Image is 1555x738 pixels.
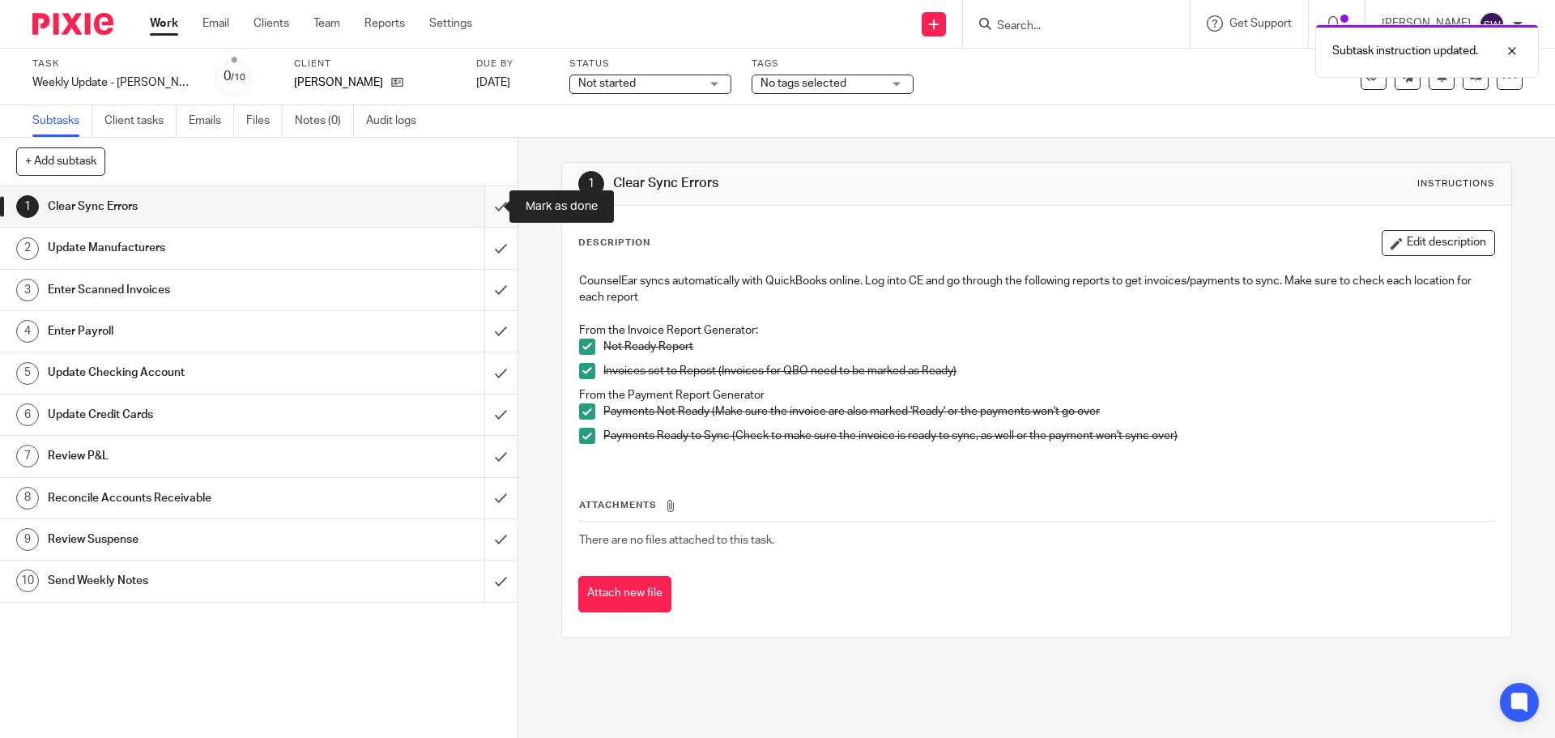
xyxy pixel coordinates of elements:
span: [DATE] [476,77,510,88]
div: 1 [578,171,604,197]
div: 7 [16,445,39,467]
p: CounselEar syncs automatically with QuickBooks online. Log into CE and go through the following r... [579,273,1493,306]
button: Edit description [1382,230,1495,256]
div: Weekly Update - [PERSON_NAME] [32,75,194,91]
div: 8 [16,487,39,510]
a: Clients [253,15,289,32]
button: Attach new file [578,576,671,612]
a: Files [246,105,283,137]
span: No tags selected [760,78,846,89]
div: 4 [16,320,39,343]
h1: Send Weekly Notes [48,569,328,593]
img: svg%3E [1479,11,1505,37]
h1: Review P&L [48,444,328,468]
a: Email [202,15,229,32]
h1: Review Suspense [48,527,328,552]
h1: Update Checking Account [48,360,328,385]
a: Client tasks [104,105,177,137]
div: 0 [224,67,245,86]
a: Audit logs [366,105,428,137]
a: Reports [364,15,405,32]
span: Attachments [579,501,657,510]
h1: Clear Sync Errors [48,194,328,219]
p: Not Ready Report [603,339,1493,355]
button: + Add subtask [16,147,105,175]
div: 2 [16,237,39,260]
a: Notes (0) [295,105,354,137]
span: There are no files attached to this task. [579,535,774,546]
div: 9 [16,528,39,551]
label: Tags [752,58,914,70]
a: Team [313,15,340,32]
h1: Enter Scanned Invoices [48,278,328,302]
p: Description [578,237,650,250]
h1: Clear Sync Errors [613,175,1071,192]
label: Client [294,58,456,70]
p: Subtask instruction updated. [1332,43,1478,59]
p: Payments Ready to Sync (Check to make sure the invoice is ready to sync, as well or the payment w... [603,428,1493,444]
h1: Enter Payroll [48,319,328,343]
img: Pixie [32,13,113,35]
label: Status [569,58,731,70]
p: [PERSON_NAME] [294,75,383,91]
small: /10 [231,73,245,82]
a: Subtasks [32,105,92,137]
p: From the Payment Report Generator [579,387,1493,403]
label: Task [32,58,194,70]
p: Invoices set to Repost (Invoices for QBO need to be marked as Ready) [603,363,1493,379]
p: Payments Not Ready (Make sure the invoice are also marked 'Ready' or the payments won't go over [603,403,1493,420]
div: 6 [16,403,39,426]
a: Emails [189,105,234,137]
h1: Reconcile Accounts Receivable [48,486,328,510]
p: From the Invoice Report Generator: [579,322,1493,339]
div: 1 [16,195,39,218]
div: Weekly Update - Kelly [32,75,194,91]
a: Settings [429,15,472,32]
h1: Update Credit Cards [48,403,328,427]
div: 10 [16,569,39,592]
div: 3 [16,279,39,301]
div: 5 [16,362,39,385]
div: Instructions [1417,177,1495,190]
span: Not started [578,78,636,89]
label: Due by [476,58,549,70]
a: Work [150,15,178,32]
h1: Update Manufacturers [48,236,328,260]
